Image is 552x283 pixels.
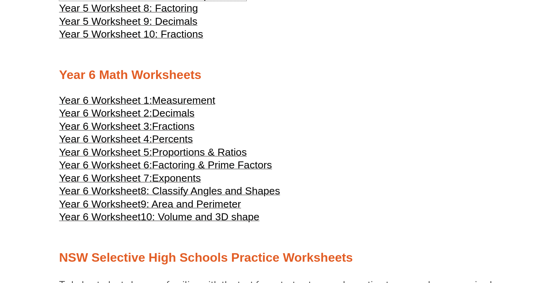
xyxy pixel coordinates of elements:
[59,107,152,119] span: Year 6 Worksheet 2:
[59,202,241,209] a: Year 6 Worksheet9: Area and Perimeter
[59,15,198,27] span: Year 5 Worksheet 9: Decimals
[59,159,152,171] span: Year 6 Worksheet 6:
[59,32,203,39] a: Year 5 Worksheet 10: Fractions
[59,163,272,170] a: Year 6 Worksheet 6:Factoring & Prime Factors
[59,111,195,118] a: Year 6 Worksheet 2:Decimals
[59,214,260,222] a: Year 6 Worksheet10: Volume and 3D shape
[423,196,552,283] iframe: Chat Widget
[152,146,247,158] span: Proportions & Ratios
[59,185,141,197] span: Year 6 Worksheet
[59,250,493,266] h2: NSW Selective High Schools Practice Worksheets
[152,159,272,171] span: Factoring & Prime Factors
[59,198,141,210] span: Year 6 Worksheet
[152,133,193,145] span: Percents
[141,185,280,197] span: 8: Classify Angles and Shapes
[59,28,203,40] span: Year 5 Worksheet 10: Fractions
[59,176,201,184] a: Year 6 Worksheet 7:Exponents
[59,6,198,14] a: Year 5 Worksheet 8: Factoring
[152,107,195,119] span: Decimals
[59,189,280,196] a: Year 6 Worksheet8: Classify Angles and Shapes
[59,150,247,158] a: Year 6 Worksheet 5:Proportions & Ratios
[59,94,152,106] span: Year 6 Worksheet 1:
[152,172,201,184] span: Exponents
[59,133,152,145] span: Year 6 Worksheet 4:
[59,146,152,158] span: Year 6 Worksheet 5:
[59,211,141,223] span: Year 6 Worksheet
[59,67,493,83] h2: Year 6 Math Worksheets
[59,19,198,27] a: Year 5 Worksheet 9: Decimals
[141,211,260,223] span: 10: Volume and 3D shape
[59,120,152,132] span: Year 6 Worksheet 3:
[152,94,215,106] span: Measurement
[59,172,152,184] span: Year 6 Worksheet 7:
[59,124,195,132] a: Year 6 Worksheet 3:Fractions
[59,2,198,14] span: Year 5 Worksheet 8: Factoring
[59,98,215,106] a: Year 6 Worksheet 1:Measurement
[152,120,195,132] span: Fractions
[59,137,193,144] a: Year 6 Worksheet 4:Percents
[141,198,241,210] span: 9: Area and Perimeter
